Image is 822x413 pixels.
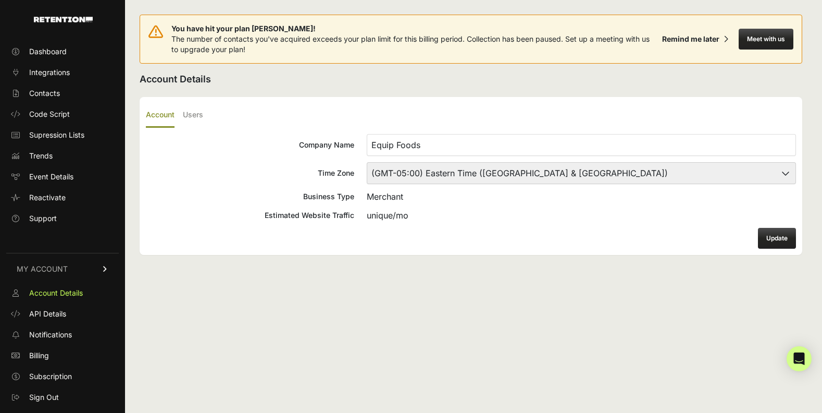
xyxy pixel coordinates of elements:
a: Subscription [6,368,119,385]
button: Remind me later [658,30,732,48]
a: API Details [6,306,119,322]
a: MY ACCOUNT [6,253,119,285]
a: Event Details [6,168,119,185]
span: Integrations [29,67,70,78]
span: Event Details [29,172,73,182]
a: Contacts [6,85,119,102]
span: Notifications [29,330,72,340]
a: Dashboard [6,43,119,60]
span: API Details [29,309,66,319]
div: Business Type [146,191,354,202]
a: Notifications [6,326,119,343]
span: Supression Lists [29,130,84,140]
input: Company Name [367,134,796,156]
div: Company Name [146,140,354,150]
a: Trends [6,148,119,164]
span: Dashboard [29,46,67,57]
span: Trends [29,151,53,161]
a: Support [6,210,119,227]
a: Integrations [6,64,119,81]
a: Account Details [6,285,119,301]
a: Reactivate [6,189,119,206]
span: Subscription [29,371,72,382]
span: Sign Out [29,392,59,403]
div: Estimated Website Traffic [146,210,354,221]
span: Billing [29,350,49,361]
span: Contacts [29,88,60,99]
select: Time Zone [367,162,796,184]
div: Open Intercom Messenger [787,346,812,371]
h2: Account Details [140,72,802,87]
label: Account [146,103,175,128]
span: MY ACCOUNT [17,264,68,274]
div: Merchant [367,190,796,203]
a: Supression Lists [6,127,119,143]
span: Code Script [29,109,70,119]
div: Time Zone [146,168,354,178]
span: The number of contacts you've acquired exceeds your plan limit for this billing period. Collectio... [171,34,650,54]
a: Code Script [6,106,119,123]
span: Reactivate [29,192,66,203]
span: Account Details [29,288,83,298]
label: Users [183,103,203,128]
a: Billing [6,347,119,364]
span: You have hit your plan [PERSON_NAME]! [171,23,658,34]
img: Retention.com [34,17,93,22]
button: Update [758,228,796,249]
div: Remind me later [662,34,719,44]
a: Sign Out [6,389,119,406]
span: Support [29,213,57,224]
div: unique/mo [367,209,796,222]
button: Meet with us [739,29,793,50]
